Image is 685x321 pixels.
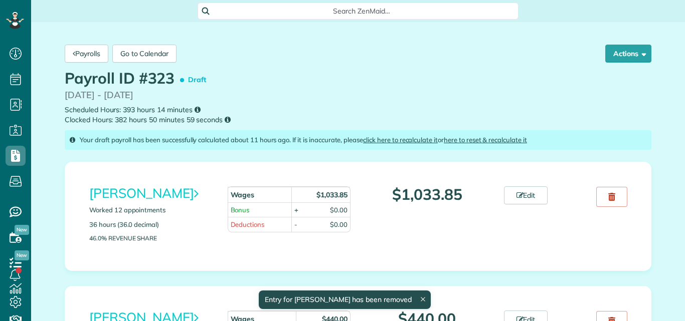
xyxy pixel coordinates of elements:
[363,136,438,144] a: click here to recalculate it
[182,71,210,89] span: Draft
[605,45,651,63] button: Actions
[231,190,255,199] strong: Wages
[259,290,430,309] div: Entry for [PERSON_NAME] has been removed
[330,205,348,215] div: $0.00
[504,186,548,204] a: Edit
[89,235,213,241] p: 46.0% Revenue Share
[112,45,177,63] a: Go to Calendar
[15,250,29,260] span: New
[228,202,291,217] td: Bonus
[65,89,651,102] p: [DATE] - [DATE]
[65,70,211,89] h1: Payroll ID #323
[366,186,489,203] p: $1,033.85
[65,130,651,150] div: Your draft payroll has been successfully calculated about 11 hours ago. If it is inaccurate, plea...
[89,205,213,215] p: Worked 12 appointments
[228,217,291,232] td: Deductions
[65,45,108,63] a: Payrolls
[294,205,298,215] div: +
[294,220,297,229] div: -
[65,105,651,125] small: Scheduled Hours: 393 hours 14 minutes Clocked Hours: 382 hours 50 minutes 59 seconds
[444,136,527,144] a: here to reset & recalculate it
[15,225,29,235] span: New
[316,190,348,199] strong: $1,033.85
[89,220,213,229] p: 36 hours (36.0 decimal)
[89,185,198,201] a: [PERSON_NAME]
[330,220,348,229] div: $0.00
